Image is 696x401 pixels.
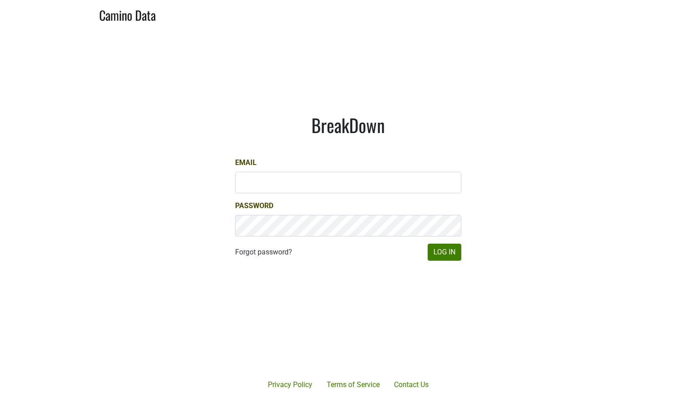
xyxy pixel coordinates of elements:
a: Terms of Service [320,376,387,394]
a: Camino Data [99,4,156,25]
a: Forgot password? [235,247,292,258]
label: Password [235,200,273,211]
a: Privacy Policy [261,376,320,394]
a: Contact Us [387,376,436,394]
label: Email [235,157,257,168]
h1: BreakDown [235,114,461,136]
button: Log In [428,244,461,261]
